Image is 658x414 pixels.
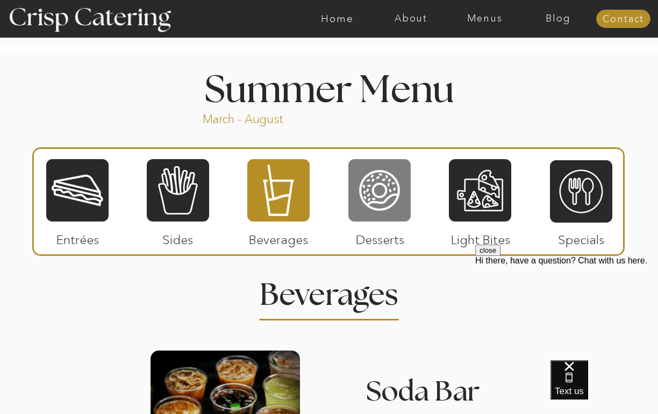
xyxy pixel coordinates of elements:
a: Menus [448,13,521,24]
p: Entrées [42,222,113,253]
p: Sides [142,222,213,253]
p: Beverages [242,222,314,253]
p: Light Bites [445,222,516,253]
p: Specials [545,222,617,253]
a: Blog [521,13,595,24]
iframe: podium webchat widget bubble [550,360,658,414]
h3: Soda Bar [366,378,516,408]
h1: Summer Menu [180,72,478,104]
a: Contact [596,14,650,25]
iframe: podium webchat widget prompt [475,245,658,374]
h2: Beverages [259,280,399,301]
a: About [374,13,448,24]
p: March - August [203,111,351,124]
p: Desserts [344,222,416,253]
a: Home [301,13,374,24]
